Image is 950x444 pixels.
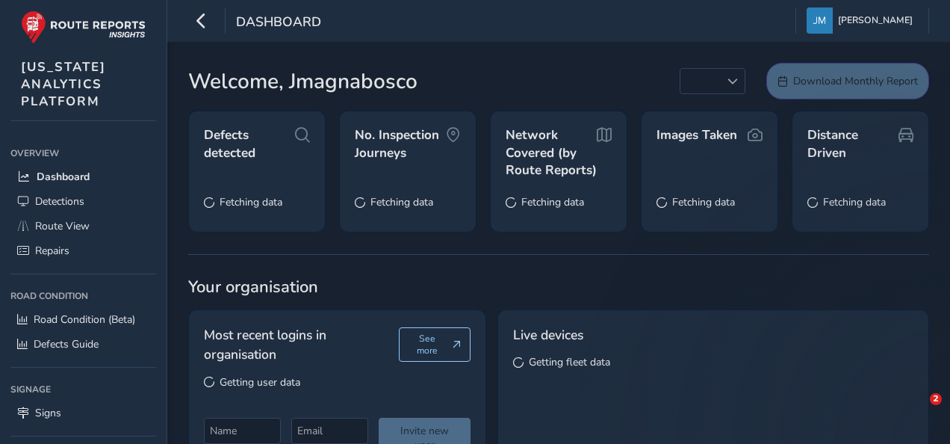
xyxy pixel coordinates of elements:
input: Email [291,418,368,444]
span: Route View [35,219,90,233]
a: Signs [10,401,156,425]
iframe: Intercom live chat [899,393,935,429]
span: Detections [35,194,84,209]
div: Road Condition [10,285,156,307]
span: Network Covered (by Route Reports) [506,126,597,179]
img: rr logo [21,10,146,44]
span: Fetching data [521,195,584,209]
span: Your organisation [188,276,929,298]
input: Name [204,418,281,444]
span: Fetching data [823,195,886,209]
a: Repairs [10,238,156,263]
span: Defects detected [204,126,295,161]
div: Signage [10,378,156,401]
span: [PERSON_NAME] [838,7,913,34]
span: Fetching data [370,195,433,209]
span: Fetching data [672,195,735,209]
span: Live devices [513,325,583,345]
span: Distance Driven [807,126,898,161]
span: Road Condition (Beta) [34,312,135,327]
img: diamond-layout [807,7,833,34]
span: Dashboard [37,170,90,184]
span: No. Inspection Journeys [355,126,446,161]
span: Defects Guide [34,337,99,351]
a: Route View [10,214,156,238]
span: Repairs [35,244,69,258]
span: [US_STATE] ANALYTICS PLATFORM [21,58,106,110]
span: Welcome, Jmagnabosco [188,66,417,97]
button: [PERSON_NAME] [807,7,918,34]
span: 2 [930,393,942,405]
span: Getting fleet data [529,355,610,369]
span: Images Taken [656,126,737,144]
a: Dashboard [10,164,156,189]
div: Overview [10,142,156,164]
a: Detections [10,189,156,214]
span: Most recent logins in organisation [204,325,399,365]
span: Dashboard [236,13,321,34]
span: Fetching data [220,195,282,209]
span: Signs [35,406,61,420]
span: See more [409,333,447,357]
a: Defects Guide [10,332,156,357]
button: See more [399,327,471,362]
span: Getting user data [220,375,300,389]
a: Road Condition (Beta) [10,307,156,332]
